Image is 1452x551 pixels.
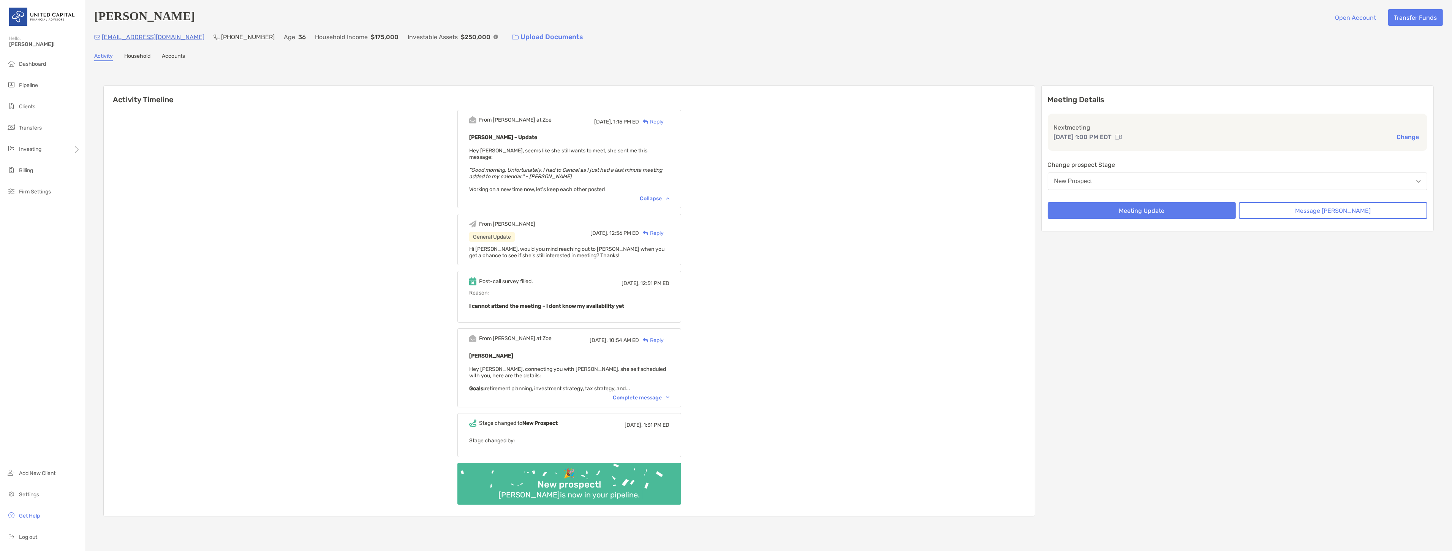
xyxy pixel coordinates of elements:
[1394,133,1421,141] button: Change
[469,353,513,359] b: [PERSON_NAME]
[469,335,476,342] img: Event icon
[643,231,648,236] img: Reply icon
[590,337,607,344] span: [DATE],
[102,32,204,42] p: [EMAIL_ADDRESS][DOMAIN_NAME]
[469,116,476,123] img: Event icon
[1388,9,1443,26] button: Transfer Funds
[214,34,220,40] img: Phone Icon
[94,9,195,26] h4: [PERSON_NAME]
[613,119,639,125] span: 1:15 PM ED
[1048,202,1236,219] button: Meeting Update
[479,335,552,342] div: From [PERSON_NAME] at Zoe
[19,470,55,477] span: Add New Client
[104,86,1035,104] h6: Activity Timeline
[512,35,519,40] img: button icon
[507,29,588,45] a: Upload Documents
[7,101,16,111] img: clients icon
[1115,134,1122,140] img: communication type
[594,119,612,125] span: [DATE],
[7,511,16,520] img: get-help icon
[7,489,16,499] img: settings icon
[1048,173,1428,190] button: New Prospect
[666,197,669,199] img: Chevron icon
[94,53,113,61] a: Activity
[162,53,185,61] a: Accounts
[1054,132,1112,142] p: [DATE] 1:00 PM EDT
[639,118,664,126] div: Reply
[19,188,51,195] span: Firm Settings
[1239,202,1427,219] button: Message [PERSON_NAME]
[19,167,33,174] span: Billing
[9,3,76,30] img: United Capital Logo
[495,490,643,499] div: [PERSON_NAME] is now in your pipeline.
[7,468,16,477] img: add_new_client icon
[7,144,16,153] img: investing icon
[639,229,664,237] div: Reply
[479,420,558,426] div: Stage changed to
[522,420,558,426] b: New Prospect
[1416,180,1421,183] img: Open dropdown arrow
[1054,178,1092,185] div: New Prospect
[298,32,306,42] p: 36
[469,220,476,228] img: Event icon
[469,436,669,445] p: Stage changed by:
[19,82,38,89] span: Pipeline
[479,278,533,285] div: Post-call survey filled.
[469,420,476,427] img: Event icon
[19,61,46,67] span: Dashboard
[1054,123,1422,132] p: Next meeting
[9,41,80,47] span: [PERSON_NAME]!
[124,53,150,61] a: Household
[613,394,669,401] div: Complete message
[560,468,578,479] div: 🎉
[7,532,16,541] img: logout icon
[19,146,41,152] span: Investing
[461,32,490,42] p: $250,000
[7,187,16,196] img: firm-settings icon
[1329,9,1382,26] button: Open Account
[479,221,535,227] div: From [PERSON_NAME]
[7,80,16,89] img: pipeline icon
[590,230,608,236] span: [DATE],
[19,491,39,498] span: Settings
[625,422,642,428] span: [DATE],
[221,32,275,42] p: [PHONE_NUMBER]
[469,167,662,180] em: "Good morning, Unfortunately, I had to Cancel as I just had a last minute meeting added to my cal...
[609,230,639,236] span: 12:56 PM ED
[469,385,485,392] strong: Goals:
[19,534,37,540] span: Log out
[666,396,669,399] img: Chevron icon
[535,479,604,490] div: New prospect!
[469,232,515,242] div: General Update
[644,422,669,428] span: 1:31 PM ED
[469,246,664,259] span: Hi [PERSON_NAME], would you mind reaching out to [PERSON_NAME] when you get a chance to see if sh...
[479,117,552,123] div: From [PERSON_NAME] at Zoe
[1048,95,1428,104] p: Meeting Details
[284,32,295,42] p: Age
[371,32,399,42] p: $175,000
[19,513,40,519] span: Get Help
[1048,160,1428,169] p: Change prospect Stage
[469,277,476,285] img: Event icon
[469,290,669,311] span: Reason:
[315,32,368,42] p: Household Income
[469,366,666,392] span: Hey [PERSON_NAME], connecting you with [PERSON_NAME], she self scheduled with you, here are the d...
[408,32,458,42] p: Investable Assets
[622,280,639,287] span: [DATE],
[457,463,681,498] img: Confetti
[639,336,664,344] div: Reply
[469,134,537,141] b: [PERSON_NAME] - Update
[469,303,624,309] b: I cannot attend the meeting - I dont know my availability yet
[643,338,648,343] img: Reply icon
[640,195,669,202] div: Collapse
[7,59,16,68] img: dashboard icon
[643,119,648,124] img: Reply icon
[469,147,662,193] span: Hey [PERSON_NAME], seems like she still wants to meet, she sent me this message: Working on a new...
[609,337,639,344] span: 10:54 AM ED
[7,123,16,132] img: transfers icon
[19,103,35,110] span: Clients
[7,165,16,174] img: billing icon
[19,125,42,131] span: Transfers
[94,35,100,40] img: Email Icon
[641,280,669,287] span: 12:51 PM ED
